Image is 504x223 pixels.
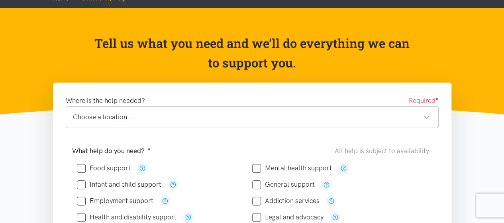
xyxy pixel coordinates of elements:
[252,214,324,221] label: Legal and advocacy
[335,146,432,156] div: All help is subject to availability
[252,165,332,172] label: Mental health support
[77,197,153,204] label: Employment support
[72,146,151,156] label: What help do you need?
[66,95,145,106] label: Where is the help needed?
[77,181,161,188] label: Infant and child support
[77,165,131,172] label: Food support
[148,146,151,152] sup: ●
[252,181,315,188] label: General support
[73,112,430,122] div: Choose a location...
[77,214,176,221] label: Health and disability support
[409,95,439,106] span: Required
[435,96,439,102] sup: ●
[94,34,410,73] p: Tell us what you need and we’ll do everything we can to support you.
[252,197,320,204] label: Addiction services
